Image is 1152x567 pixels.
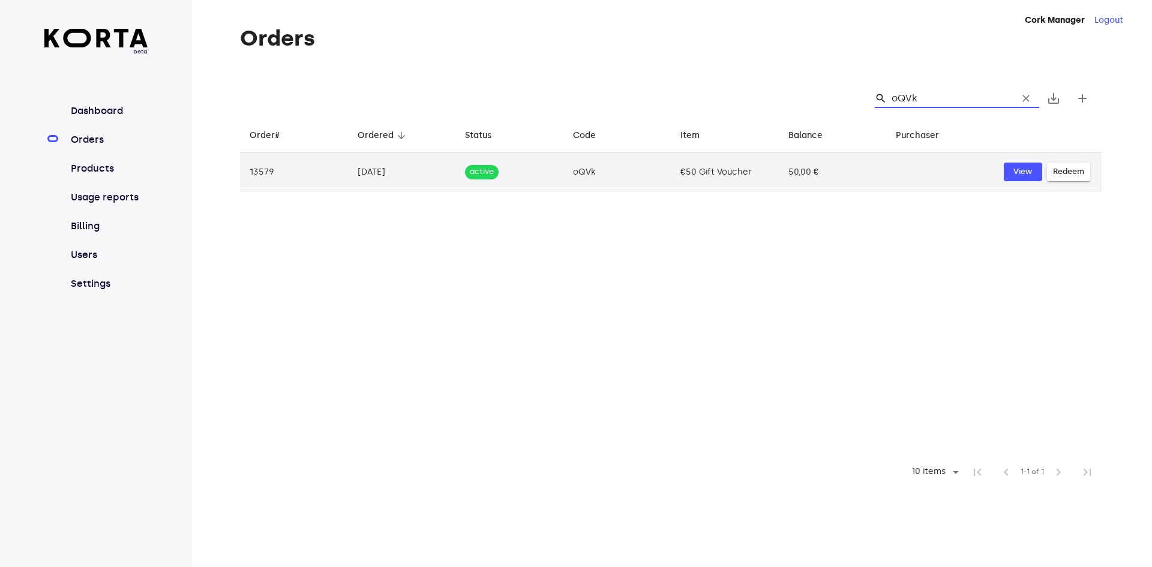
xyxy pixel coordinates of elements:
[1073,458,1102,487] span: Last Page
[1094,14,1123,26] button: Logout
[779,153,887,191] td: 50,00 €
[1047,163,1090,181] button: Redeem
[1004,163,1042,181] button: View
[992,458,1021,487] span: Previous Page
[68,133,148,147] a: Orders
[788,128,838,143] span: Balance
[896,128,955,143] span: Purchaser
[44,29,148,56] a: beta
[1044,458,1073,487] span: Next Page
[240,26,1102,50] h1: Orders
[963,458,992,487] span: First Page
[68,248,148,262] a: Users
[1075,91,1090,106] span: add
[68,277,148,291] a: Settings
[573,128,611,143] span: Code
[250,128,280,143] div: Order#
[1053,165,1084,179] span: Redeem
[1013,85,1039,112] button: Clear Search
[908,467,949,477] div: 10 items
[788,128,823,143] div: Balance
[563,153,671,191] td: oQVk
[671,153,779,191] td: €50 Gift Voucher
[44,29,148,47] img: Korta
[1025,15,1085,25] strong: Cork Manager
[1039,84,1068,113] button: Export
[892,89,1008,108] input: Search
[465,166,499,178] span: active
[68,190,148,205] a: Usage reports
[68,104,148,118] a: Dashboard
[680,128,700,143] div: Item
[68,219,148,233] a: Billing
[250,128,295,143] span: Order#
[875,92,887,104] span: Search
[358,128,394,143] div: Ordered
[348,153,456,191] td: [DATE]
[1046,91,1061,106] span: save_alt
[904,463,963,481] div: 10 items
[465,128,507,143] span: Status
[465,128,491,143] div: Status
[396,130,407,141] span: arrow_downward
[358,128,409,143] span: Ordered
[240,153,348,191] td: 13579
[1010,165,1036,179] span: View
[573,128,596,143] div: Code
[1068,84,1097,113] button: Create new gift card
[1021,466,1044,478] span: 1-1 of 1
[896,128,939,143] div: Purchaser
[44,47,148,56] span: beta
[1020,92,1032,104] span: clear
[68,161,148,176] a: Products
[680,128,715,143] span: Item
